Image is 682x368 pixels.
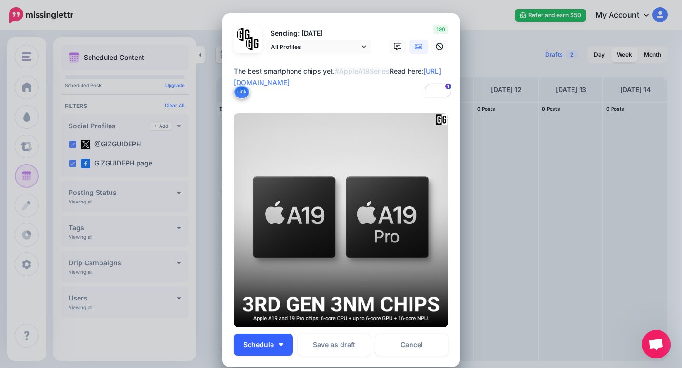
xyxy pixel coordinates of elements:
a: Cancel [375,334,448,356]
span: All Profiles [271,42,360,52]
img: JT5sWCfR-79925.png [246,37,260,50]
textarea: To enrich screen reader interactions, please activate Accessibility in Grammarly extension settings [234,66,453,100]
img: 353459792_649996473822713_4483302954317148903_n-bsa138318.png [237,28,251,41]
div: The best smartphone chips yet. Read here: [234,66,453,88]
button: Schedule [234,334,293,356]
span: 198 [433,25,448,34]
button: Save as draft [298,334,371,356]
span: Schedule [243,341,274,348]
img: arrow-down-white.png [279,343,283,346]
p: Sending: [DATE] [266,28,371,39]
img: SHYLFHSK5QI6AG1C40MM27RSYQ0XFKC1.png [234,113,448,327]
a: All Profiles [266,40,371,54]
button: Link [234,85,250,99]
